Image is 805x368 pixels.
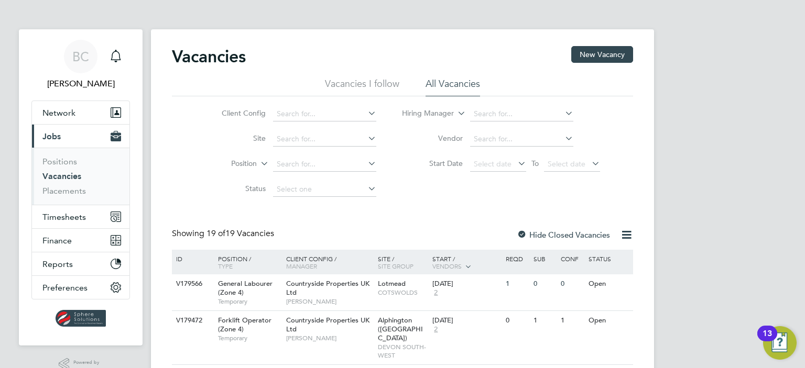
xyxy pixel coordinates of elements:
input: Search for... [273,132,376,147]
div: ID [173,250,210,267]
a: Go to home page [31,310,130,327]
label: Hide Closed Vacancies [517,230,610,240]
button: Preferences [32,276,129,299]
span: Type [218,262,233,270]
label: Hiring Manager [394,108,454,119]
div: 0 [531,274,558,294]
span: Manager [286,262,317,270]
span: Powered by [73,358,103,367]
span: 2 [432,325,439,334]
button: Jobs [32,125,129,148]
div: Position / [210,250,284,275]
span: DEVON SOUTH-WEST [378,343,428,359]
span: Briony Carr [31,77,130,90]
span: To [528,157,542,170]
div: Showing [172,228,276,239]
button: Finance [32,229,129,252]
span: Jobs [42,131,61,141]
label: Position [197,159,257,169]
label: Client Config [205,108,266,118]
div: Jobs [32,148,129,205]
a: Positions [42,157,77,166]
div: 0 [558,274,585,294]
span: Network [42,108,75,118]
input: Search for... [273,157,376,172]
input: Select one [273,182,376,197]
label: Vendor [402,133,463,143]
span: Lotmead [378,279,406,288]
button: Open Resource Center, 13 new notifications [763,326,797,360]
span: General Labourer (Zone 4) [218,279,273,297]
div: Open [586,274,632,294]
span: Timesheets [42,212,86,222]
span: 19 of [206,228,225,239]
div: V179472 [173,311,210,330]
div: [DATE] [432,280,501,288]
div: 0 [503,311,530,330]
span: Countryside Properties UK Ltd [286,316,369,333]
span: Countryside Properties UK Ltd [286,279,369,297]
div: Client Config / [284,250,375,275]
div: 13 [763,333,772,347]
span: 2 [432,288,439,297]
button: New Vacancy [571,46,633,63]
a: Placements [42,186,86,196]
span: [PERSON_NAME] [286,334,373,342]
span: Site Group [378,262,414,270]
input: Search for... [273,107,376,121]
div: Site / [375,250,430,275]
span: Select date [548,159,585,169]
span: Reports [42,259,73,269]
div: Open [586,311,632,330]
div: Sub [531,250,558,267]
button: Network [32,101,129,124]
div: V179566 [173,274,210,294]
label: Site [205,133,266,143]
span: 19 Vacancies [206,228,274,239]
input: Search for... [470,107,573,121]
div: Reqd [503,250,530,267]
img: spheresolutions-logo-retina.png [56,310,106,327]
label: Status [205,184,266,193]
nav: Main navigation [19,29,143,345]
h2: Vacancies [172,46,246,67]
span: Temporary [218,297,281,306]
li: Vacancies I follow [325,77,399,96]
div: 1 [503,274,530,294]
div: 1 [531,311,558,330]
a: BC[PERSON_NAME] [31,40,130,90]
span: Finance [42,236,72,246]
input: Search for... [470,132,573,147]
span: BC [72,50,89,63]
div: Status [586,250,632,267]
button: Timesheets [32,205,129,228]
span: Preferences [42,283,88,293]
span: Select date [474,159,512,169]
span: [PERSON_NAME] [286,297,373,306]
label: Start Date [402,159,463,168]
div: 1 [558,311,585,330]
span: Alphington ([GEOGRAPHIC_DATA]) [378,316,423,342]
span: Vendors [432,262,462,270]
div: [DATE] [432,316,501,325]
li: All Vacancies [426,77,480,96]
div: Start / [430,250,503,276]
span: COTSWOLDS [378,288,428,297]
button: Reports [32,252,129,275]
span: Forklift Operator (Zone 4) [218,316,271,333]
span: Temporary [218,334,281,342]
a: Vacancies [42,171,81,181]
div: Conf [558,250,585,267]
